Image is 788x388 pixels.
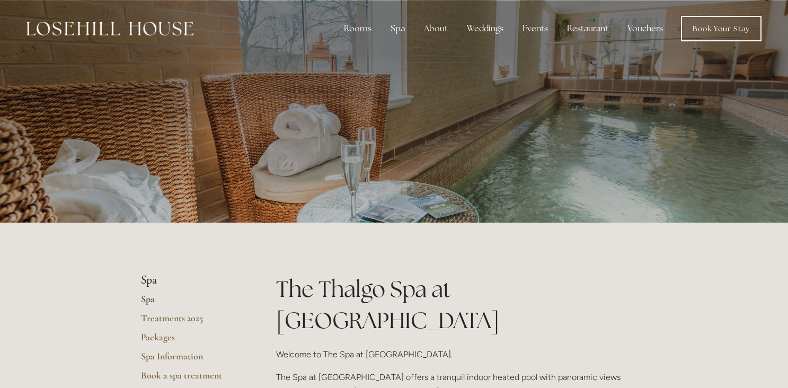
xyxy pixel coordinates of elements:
div: Weddings [458,18,512,39]
li: Spa [141,274,242,287]
h1: The Thalgo Spa at [GEOGRAPHIC_DATA] [276,274,648,336]
a: Vouchers [619,18,671,39]
a: Book Your Stay [681,16,762,41]
a: Spa Information [141,350,242,369]
div: Restaurant [559,18,617,39]
div: About [415,18,456,39]
a: Packages [141,331,242,350]
div: Rooms [335,18,380,39]
img: Losehill House [26,22,193,36]
a: Spa [141,293,242,312]
a: Treatments 2025 [141,312,242,331]
div: Events [514,18,556,39]
div: Spa [382,18,413,39]
p: Welcome to The Spa at [GEOGRAPHIC_DATA]. [276,347,648,361]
